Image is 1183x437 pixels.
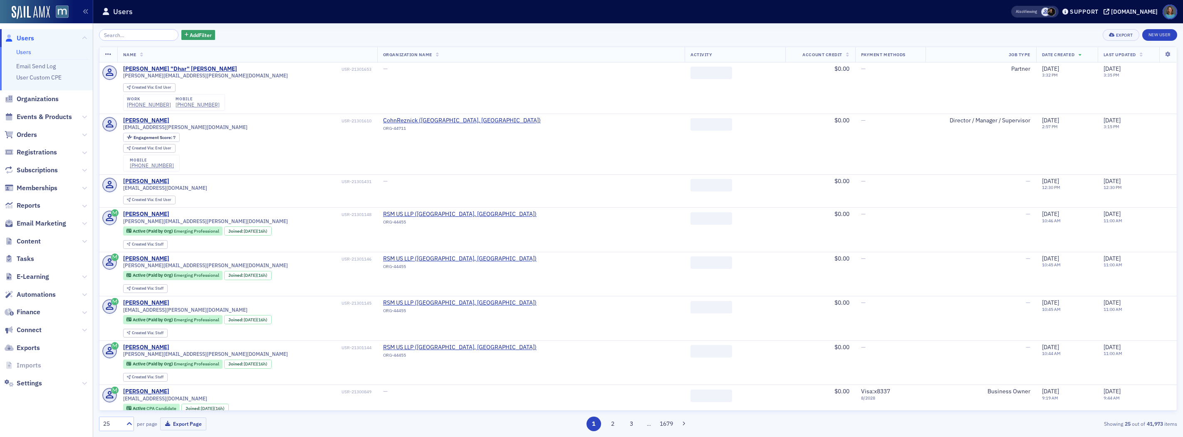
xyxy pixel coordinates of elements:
button: 1679 [659,417,674,431]
div: Staff [132,286,163,291]
div: Business Owner [931,388,1030,395]
span: ‌ [690,256,732,269]
span: Events & Products [17,112,72,122]
span: Emerging Professional [174,361,219,367]
span: ‌ [690,390,732,402]
span: $0.00 [834,177,849,185]
button: Export [1103,29,1139,41]
span: [DATE] [1104,255,1121,262]
span: [DATE] [1104,387,1121,395]
a: Imports [5,361,41,370]
span: — [861,343,866,351]
a: Active (Paid by Org) Emerging Professional [126,317,219,323]
button: [DOMAIN_NAME] [1104,9,1161,15]
div: Joined: 2025-09-09 00:00:00 [181,404,229,413]
button: AddFilter [181,30,215,40]
div: (16h) [244,273,267,278]
time: 12:30 PM [1042,184,1060,190]
label: per page [137,420,157,427]
button: 1 [587,417,601,431]
button: Export Page [160,417,206,430]
a: Content [5,237,41,246]
a: Orders [5,130,37,139]
span: [EMAIL_ADDRESS][PERSON_NAME][DOMAIN_NAME] [123,307,247,313]
span: [EMAIL_ADDRESS][PERSON_NAME][DOMAIN_NAME] [123,124,247,130]
span: [DATE] [1042,210,1059,218]
div: [PERSON_NAME] [123,299,169,307]
time: 10:44 AM [1042,350,1061,356]
div: (16h) [244,228,267,234]
span: Subscriptions [17,166,58,175]
span: Emerging Professional [174,317,219,323]
div: Support [1070,8,1099,15]
a: [PERSON_NAME] [123,178,169,185]
span: [DATE] [244,317,257,323]
div: USR-21301431 [171,179,371,184]
span: — [861,255,866,262]
div: Also [1016,9,1024,14]
span: $0.00 [834,65,849,72]
span: — [383,177,388,185]
div: Joined: 2025-09-09 00:00:00 [224,271,272,280]
div: ORG-44455 [383,308,537,316]
div: USR-21301653 [238,67,371,72]
span: RSM US LLP (Baltimore, MD) [383,299,537,307]
span: [PERSON_NAME][EMAIL_ADDRESS][PERSON_NAME][DOMAIN_NAME] [123,351,288,357]
span: Justin Chase [1041,7,1050,16]
span: — [861,65,866,72]
a: RSM US LLP ([GEOGRAPHIC_DATA], [GEOGRAPHIC_DATA]) [383,255,537,263]
div: [DOMAIN_NAME] [1111,8,1158,15]
a: Registrations [5,148,57,157]
a: Finance [5,308,40,317]
span: Organization Name [383,52,432,57]
span: Connect [17,325,42,335]
span: [PERSON_NAME][EMAIL_ADDRESS][PERSON_NAME][DOMAIN_NAME] [123,218,288,224]
span: [DATE] [1042,117,1059,124]
span: Active (Paid by Org) [133,272,174,278]
span: Settings [17,379,42,388]
div: USR-21301145 [171,300,371,306]
div: Showing out of items [824,420,1177,427]
a: View Homepage [50,5,69,20]
span: Created Via : [132,286,155,291]
span: — [1026,177,1030,185]
a: Connect [5,325,42,335]
span: [DATE] [1104,117,1121,124]
div: [PHONE_NUMBER] [176,102,220,108]
span: RSM US LLP (Baltimore, MD) [383,344,537,351]
span: Payment Methods [861,52,906,57]
span: [DATE] [1042,65,1059,72]
span: Memberships [17,184,57,193]
span: Created Via : [132,330,155,335]
span: Email Marketing [17,219,66,228]
a: Active (Paid by Org) Emerging Professional [126,273,219,278]
span: Imports [17,361,41,370]
a: [PERSON_NAME] [123,255,169,263]
span: [DATE] [1104,299,1121,306]
a: Subscriptions [5,166,58,175]
span: Content [17,237,41,246]
a: [PERSON_NAME] [123,117,169,124]
a: [PHONE_NUMBER] [130,162,174,169]
span: $0.00 [834,387,849,395]
span: [PERSON_NAME][EMAIL_ADDRESS][PERSON_NAME][DOMAIN_NAME] [123,262,288,268]
span: Active (Paid by Org) [133,361,174,367]
span: $0.00 [834,255,849,262]
a: RSM US LLP ([GEOGRAPHIC_DATA], [GEOGRAPHIC_DATA]) [383,344,537,351]
div: Engagement Score: 7 [123,133,180,142]
span: … [643,420,655,427]
div: Director / Manager / Supervisor [931,117,1030,124]
time: 10:45 AM [1042,262,1061,268]
div: [PHONE_NUMBER] [127,102,171,108]
img: SailAMX [12,6,50,19]
div: USR-21301148 [171,212,371,217]
a: RSM US LLP ([GEOGRAPHIC_DATA], [GEOGRAPHIC_DATA]) [383,299,537,307]
span: Finance [17,308,40,317]
time: 11:00 AM [1104,262,1122,268]
span: $0.00 [834,117,849,124]
div: Staff [132,375,163,380]
div: ORG-44711 [383,126,541,134]
span: Active (Paid by Org) [133,317,174,323]
span: — [861,177,866,185]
